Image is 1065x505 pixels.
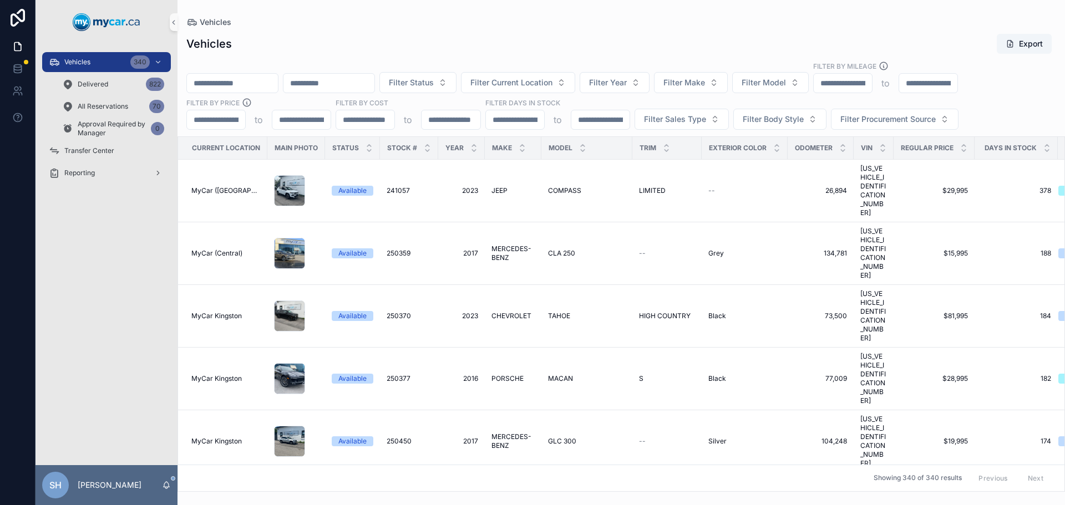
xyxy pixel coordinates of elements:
[445,249,478,258] a: 2017
[548,374,626,383] a: MACAN
[860,415,887,468] a: [US_VEHICLE_IDENTIFICATION_NUMBER]
[387,437,432,446] a: 250450
[639,249,695,258] a: --
[860,289,887,343] span: [US_VEHICLE_IDENTIFICATION_NUMBER]
[332,144,359,152] span: Status
[639,312,695,320] a: HIGH COUNTRY
[742,77,786,88] span: Filter Model
[78,80,108,89] span: Delivered
[445,144,464,152] span: Year
[639,374,695,383] a: S
[997,34,1052,54] button: Export
[387,437,412,446] span: 250450
[860,352,887,405] a: [US_VEHICLE_IDENTIFICATION_NUMBER]
[548,186,581,195] span: COMPASS
[981,437,1051,446] a: 174
[191,374,242,383] span: MyCar Kingston
[663,77,705,88] span: Filter Make
[654,72,728,93] button: Select Button
[900,249,968,258] a: $15,995
[548,437,576,446] span: GLC 300
[387,144,417,152] span: Stock #
[981,186,1051,195] a: 378
[708,249,724,258] span: Grey
[42,141,171,161] a: Transfer Center
[554,113,562,126] p: to
[445,437,478,446] span: 2017
[491,374,524,383] span: PORSCHE
[708,374,726,383] span: Black
[708,312,726,320] span: Black
[840,114,936,125] span: Filter Procurement Source
[900,186,968,195] span: $29,995
[191,312,261,320] a: MyCar Kingston
[709,144,767,152] span: Exterior Color
[794,312,847,320] a: 73,500
[191,312,242,320] span: MyCar Kingston
[149,100,164,113] div: 70
[639,374,643,383] span: S
[332,436,373,446] a: Available
[332,248,373,258] a: Available
[387,374,432,383] a: 250377
[55,119,171,139] a: Approval Required by Manager0
[795,144,833,152] span: Odometer
[492,144,512,152] span: Make
[861,144,873,152] span: VIN
[191,249,242,258] span: MyCar (Central)
[186,36,232,52] h1: Vehicles
[548,312,626,320] a: TAHOE
[708,374,781,383] a: Black
[445,312,478,320] span: 2023
[491,186,508,195] span: JEEP
[338,186,367,196] div: Available
[548,374,573,383] span: MACAN
[387,186,410,195] span: 241057
[794,437,847,446] a: 104,248
[151,122,164,135] div: 0
[387,312,411,320] span: 250370
[332,186,373,196] a: Available
[639,186,666,195] span: LIMITED
[485,98,560,108] label: Filter Days In Stock
[639,186,695,195] a: LIMITED
[64,58,90,67] span: Vehicles
[445,374,478,383] span: 2016
[580,72,650,93] button: Select Button
[73,13,140,31] img: App logo
[42,163,171,183] a: Reporting
[639,437,695,446] a: --
[981,249,1051,258] a: 188
[55,74,171,94] a: Delivered822
[708,437,781,446] a: Silver
[146,78,164,91] div: 822
[387,312,432,320] a: 250370
[881,76,890,90] p: to
[491,312,535,320] a: CHEVROLET
[794,249,847,258] a: 134,781
[708,312,781,320] a: Black
[733,109,826,130] button: Select Button
[900,374,968,383] span: $28,995
[981,374,1051,383] a: 182
[813,61,876,71] label: Filter By Mileage
[387,374,410,383] span: 250377
[191,249,261,258] a: MyCar (Central)
[445,186,478,195] a: 2023
[200,17,231,28] span: Vehicles
[794,186,847,195] a: 26,894
[332,374,373,384] a: Available
[338,436,367,446] div: Available
[732,72,809,93] button: Select Button
[491,244,535,262] span: MERCEDES-BENZ
[192,144,260,152] span: Current Location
